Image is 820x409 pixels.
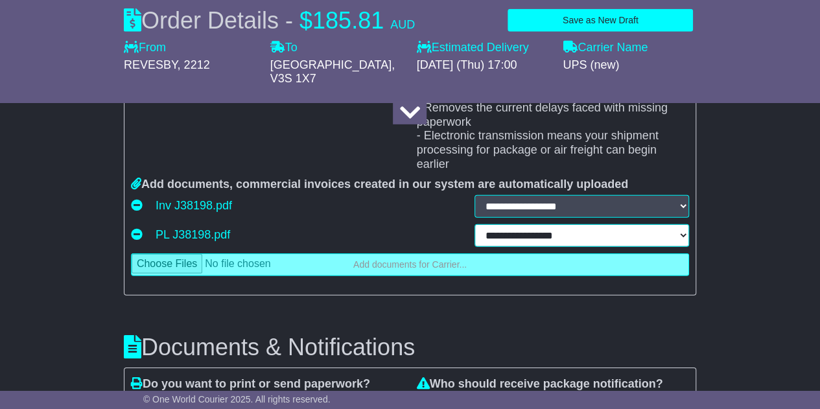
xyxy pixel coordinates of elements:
[270,41,298,55] label: To
[270,58,395,86] span: , V3S 1X7
[156,196,232,215] a: Inv J38198.pdf
[131,178,628,192] label: Add documents, commercial invoices created in our system are automatically uploaded
[124,334,696,360] h3: Documents & Notifications
[124,6,415,34] div: Order Details -
[299,7,312,34] span: $
[143,394,331,404] span: © One World Courier 2025. All rights reserved.
[312,7,384,34] span: 185.81
[131,253,689,276] a: Add documents for Carrier...
[390,18,415,31] span: AUD
[270,58,392,71] span: [GEOGRAPHIC_DATA]
[124,41,166,55] label: From
[124,58,178,71] span: REVESBY
[563,58,696,73] div: UPS (new)
[563,41,648,55] label: Carrier Name
[416,58,550,73] div: [DATE] (Thu) 17:00
[416,377,662,391] label: Who should receive package notification?
[416,41,550,55] label: Estimated Delivery
[178,58,210,71] span: , 2212
[131,377,370,391] label: Do you want to print or send paperwork?
[156,225,230,244] a: PL J38198.pdf
[508,9,693,32] button: Save as New Draft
